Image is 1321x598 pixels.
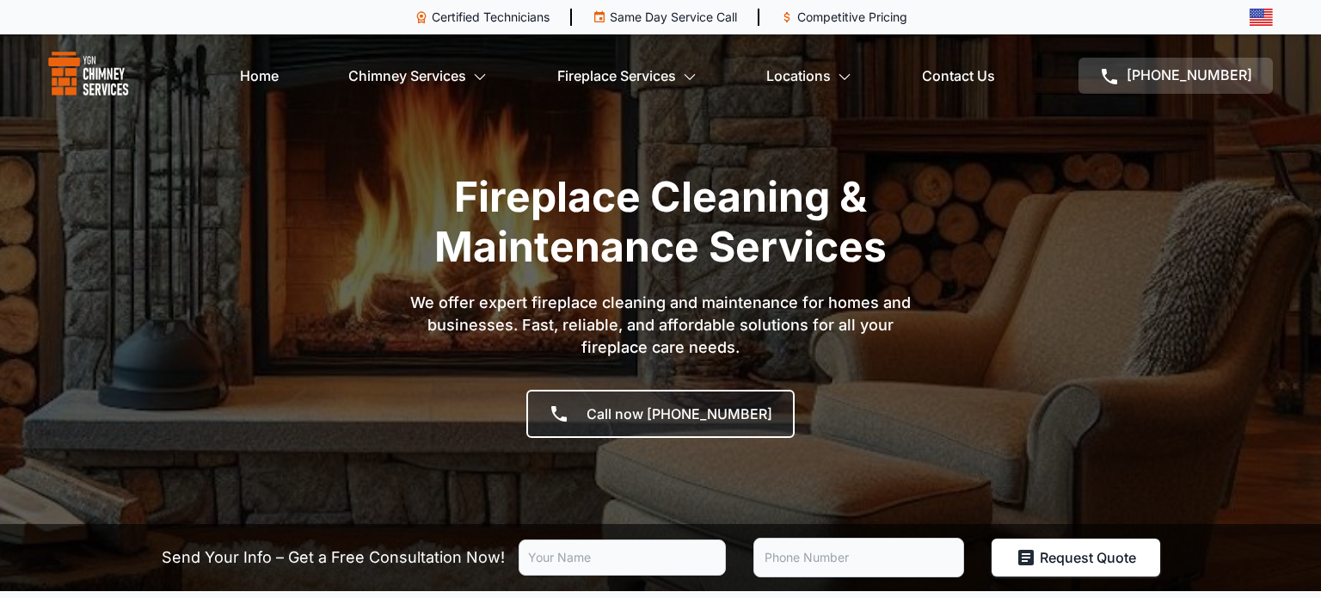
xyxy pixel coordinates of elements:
[610,9,737,26] p: Same Day Service Call
[325,172,996,271] h1: Fireplace Cleaning & Maintenance Services
[922,59,995,93] a: Contact Us
[557,59,697,93] a: Fireplace Services
[753,538,964,577] input: Phone Number
[992,539,1160,576] button: Request Quote
[402,292,919,359] p: We offer expert fireplace cleaning and maintenance for homes and businesses. Fast, reliable, and ...
[766,59,851,93] a: Locations
[432,9,550,26] p: Certified Technicians
[519,539,726,576] input: Your Name
[526,390,795,438] a: Call now [PHONE_NUMBER]
[48,52,129,100] img: logo
[240,59,279,93] a: Home
[1078,58,1273,94] a: [PHONE_NUMBER]
[1127,66,1252,83] span: [PHONE_NUMBER]
[162,546,505,570] p: Send Your Info – Get a Free Consultation Now!
[797,9,907,26] p: Competitive Pricing
[348,59,487,93] a: Chimney Services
